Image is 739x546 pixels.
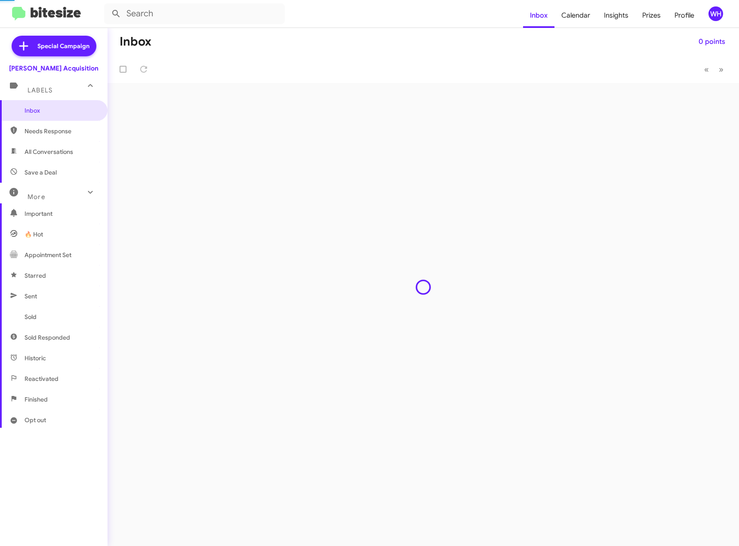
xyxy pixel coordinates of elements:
span: All Conversations [25,147,73,156]
span: Labels [28,86,52,94]
button: 0 points [692,34,732,49]
span: Inbox [25,106,98,115]
span: Appointment Set [25,251,71,259]
span: Important [25,209,98,218]
a: Prizes [635,3,668,28]
button: WH [701,6,730,21]
span: Starred [25,271,46,280]
span: Needs Response [25,127,98,135]
a: Calendar [554,3,597,28]
input: Search [104,3,285,24]
span: Opt out [25,416,46,424]
button: Next [714,61,729,78]
span: 0 points [699,34,725,49]
span: Reactivated [25,374,59,383]
h1: Inbox [120,35,151,49]
span: « [704,64,709,75]
span: Sent [25,292,37,301]
nav: Page navigation example [699,61,729,78]
span: Save a Deal [25,168,57,177]
button: Previous [699,61,714,78]
div: WH [708,6,723,21]
span: 🔥 Hot [25,230,43,239]
a: Insights [597,3,635,28]
span: Historic [25,354,46,362]
span: Special Campaign [37,42,89,50]
span: » [719,64,724,75]
span: Finished [25,395,48,404]
span: Sold Responded [25,333,70,342]
div: [PERSON_NAME] Acquisition [9,64,99,73]
a: Special Campaign [12,36,96,56]
span: More [28,193,45,201]
span: Sold [25,313,37,321]
a: Inbox [523,3,554,28]
a: Profile [668,3,701,28]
